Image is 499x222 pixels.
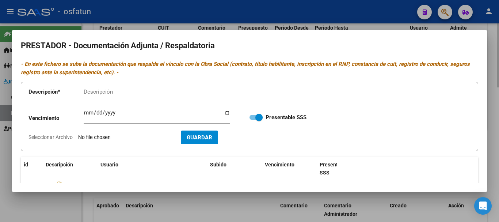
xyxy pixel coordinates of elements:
datatable-header-cell: Usuario [98,157,207,181]
span: Usuario [100,162,118,168]
p: Descripción [28,88,84,96]
span: [DATE] [210,183,225,188]
datatable-header-cell: Presentable SSS [317,157,361,181]
datatable-header-cell: Subido [207,157,262,181]
span: Sí [320,183,324,188]
datatable-header-cell: Descripción [43,157,98,181]
span: Vencimiento [265,162,294,168]
span: Guardar [187,134,212,141]
datatable-header-cell: id [21,157,43,181]
div: Open Intercom Messenger [474,197,492,215]
p: Vencimiento [28,114,84,123]
span: Descripción [46,162,73,168]
span: id [24,162,28,168]
span: Subido [210,162,226,168]
datatable-header-cell: Vencimiento [262,157,317,181]
button: Guardar [181,131,218,144]
i: - En este fichero se sube la documentación que respalda el vínculo con la Obra Social (contrato, ... [21,61,470,76]
span: [EMAIL_ADDRESS][DOMAIN_NAME] - [PERSON_NAME] [100,183,224,188]
h2: PRESTADOR - Documentación Adjunta / Respaldatoria [21,39,478,53]
span: Presentable SSS [320,162,348,176]
strong: Presentable SSS [266,114,306,121]
span: Seleccionar Archivo [28,134,73,140]
span: 1220 [24,183,35,188]
span: M.i.i [65,183,74,189]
